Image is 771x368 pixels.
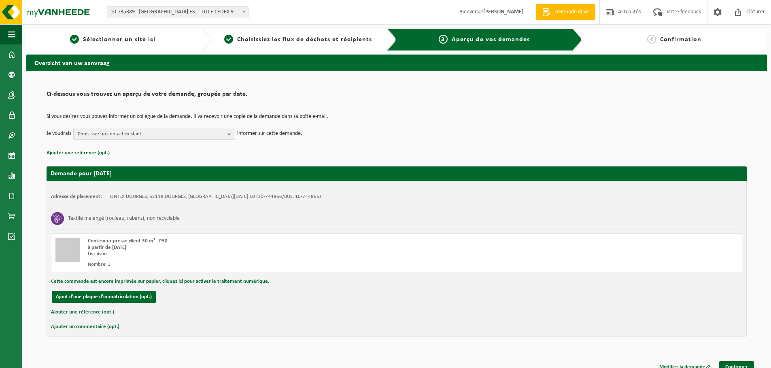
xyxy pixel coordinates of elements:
[237,36,372,43] span: Choisissiez les flux de déchets et récipients
[237,128,302,140] p: informer sur cette demande.
[83,36,155,43] span: Sélectionner un site ici
[30,35,195,44] a: 1Sélectionner un site ici
[47,91,747,102] h2: Ci-dessous vous trouvez un aperçu de votre demande, groupée par date.
[47,114,747,120] p: Si vous désirez vous pouvez informer un collègue de la demande. Il va recevoir une copie de la de...
[647,35,656,44] span: 4
[552,8,591,16] span: Demande devis
[51,322,119,332] button: Ajouter un commentaire (opt.)
[70,35,79,44] span: 1
[88,261,429,268] div: Nombre: 1
[73,128,235,140] button: Choisissez un contact existant
[452,36,530,43] span: Aperçu de vos demandes
[88,238,168,244] span: Conteneur presse client 30 m³ - P30
[51,307,114,318] button: Ajouter une référence (opt.)
[88,251,429,257] div: Livraison
[660,36,701,43] span: Confirmation
[52,291,156,303] button: Ajout d'une plaque d'immatriculation (opt.)
[107,6,248,18] span: 10-735389 - SUEZ RV NORD EST - LILLE CEDEX 9
[88,245,126,250] strong: à partir de [DATE]
[51,276,269,287] button: Cette commande est encore imprimée sur papier, cliquez ici pour activer le traitement numérique.
[216,35,381,44] a: 2Choisissiez les flux de déchets et récipients
[536,4,595,20] a: Demande devis
[68,212,180,225] h3: Textile mélangé (rouleau, rubans), non recyclable
[110,193,321,200] td: ONTEX DOURGES, 62119 DOURGES, [GEOGRAPHIC_DATA][DATE] 10 (10-744866/BUS, 10-744866)
[78,128,224,140] span: Choisissez un contact existant
[224,35,233,44] span: 2
[439,35,448,44] span: 3
[47,148,110,158] button: Ajouter une référence (opt.)
[47,128,71,140] p: Je voudrais
[483,9,524,15] strong: [PERSON_NAME]
[26,55,767,70] h2: Overzicht van uw aanvraag
[51,170,112,177] strong: Demande pour [DATE]
[51,194,102,199] strong: Adresse de placement:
